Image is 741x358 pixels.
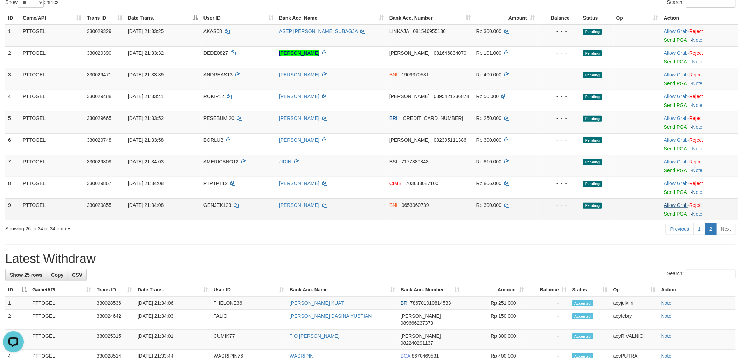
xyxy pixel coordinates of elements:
[434,50,466,56] span: Copy 081646834070 to clipboard
[279,72,319,77] a: [PERSON_NAME]
[610,330,658,350] td: aeyRIVALNIO
[434,94,469,99] span: Copy 0895421236874 to clipboard
[389,115,397,121] span: BRI
[5,155,20,177] td: 7
[583,29,602,35] span: Pending
[664,137,688,143] a: Allow Grab
[664,72,688,77] a: Allow Grab
[462,310,527,330] td: Rp 150,000
[580,12,614,25] th: Status
[203,159,238,164] span: AMERICANO12
[5,25,20,47] td: 1
[389,28,409,34] span: LINKAJA
[87,181,111,186] span: 330029867
[462,283,527,296] th: Amount: activate to sort column ascending
[583,116,602,122] span: Pending
[664,146,687,151] a: Send PGA
[401,333,441,339] span: [PERSON_NAME]
[20,68,84,90] td: PTTOGEL
[279,115,319,121] a: [PERSON_NAME]
[47,269,68,281] a: Copy
[87,202,111,208] span: 330029855
[661,25,738,47] td: ·
[667,269,736,279] label: Search:
[664,159,688,164] a: Allow Grab
[5,269,47,281] a: Show 25 rows
[692,59,703,65] a: Note
[279,137,319,143] a: [PERSON_NAME]
[664,50,689,56] span: ·
[664,124,687,130] a: Send PGA
[387,12,473,25] th: Bank Acc. Number: activate to sort column ascending
[583,94,602,100] span: Pending
[540,202,577,209] div: - - -
[211,296,287,310] td: THELONE36
[583,203,602,209] span: Pending
[689,115,703,121] a: Reject
[203,181,228,186] span: PTPTPT12
[87,28,111,34] span: 330029329
[692,81,703,86] a: Note
[401,313,441,319] span: [PERSON_NAME]
[540,71,577,78] div: - - -
[661,155,738,177] td: ·
[87,72,111,77] span: 330029471
[689,181,703,186] a: Reject
[716,223,736,235] a: Next
[128,202,164,208] span: [DATE] 21:34:08
[29,310,94,330] td: PTTOGEL
[692,189,703,195] a: Note
[51,272,63,278] span: Copy
[661,300,672,306] a: Note
[402,202,429,208] span: Copy 0653960739 to clipboard
[689,202,703,208] a: Reject
[473,12,538,25] th: Amount: activate to sort column ascending
[540,28,577,35] div: - - -
[5,283,29,296] th: ID: activate to sort column descending
[276,12,387,25] th: Bank Acc. Name: activate to sort column ascending
[413,28,446,34] span: Copy 081546955136 to clipboard
[572,300,593,306] span: Accepted
[476,72,501,77] span: Rp 400.000
[664,115,688,121] a: Allow Grab
[689,159,703,164] a: Reject
[287,283,398,296] th: Bank Acc. Name: activate to sort column ascending
[664,189,687,195] a: Send PGA
[538,12,580,25] th: Balance
[68,269,87,281] a: CSV
[128,50,164,56] span: [DATE] 21:33:32
[20,12,84,25] th: Game/API: activate to sort column ascending
[664,37,687,43] a: Send PGA
[689,72,703,77] a: Reject
[661,68,738,90] td: ·
[87,159,111,164] span: 330029809
[402,115,463,121] span: Copy 570101046116535 to clipboard
[664,59,687,65] a: Send PGA
[689,94,703,99] a: Reject
[540,93,577,100] div: - - -
[20,112,84,133] td: PTTOGEL
[290,300,344,306] a: [PERSON_NAME] KUAT
[664,159,689,164] span: ·
[614,12,661,25] th: Op: activate to sort column ascending
[20,90,84,112] td: PTTOGEL
[664,81,687,86] a: Send PGA
[211,330,287,350] td: CUMIK77
[5,252,736,266] h1: Latest Withdraw
[135,296,211,310] td: [DATE] 21:34:06
[389,72,397,77] span: BNI
[29,330,94,350] td: PTTOGEL
[689,28,703,34] a: Reject
[540,180,577,187] div: - - -
[279,28,358,34] a: ASEP [PERSON_NAME] SUBAGJA
[664,115,689,121] span: ·
[203,115,234,121] span: PESEBUMI20
[128,137,164,143] span: [DATE] 21:33:58
[583,50,602,56] span: Pending
[434,137,466,143] span: Copy 082395111386 to clipboard
[5,12,20,25] th: ID
[279,159,291,164] a: JIDIN
[94,283,135,296] th: Trans ID: activate to sort column ascending
[476,159,501,164] span: Rp 810.000
[583,181,602,187] span: Pending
